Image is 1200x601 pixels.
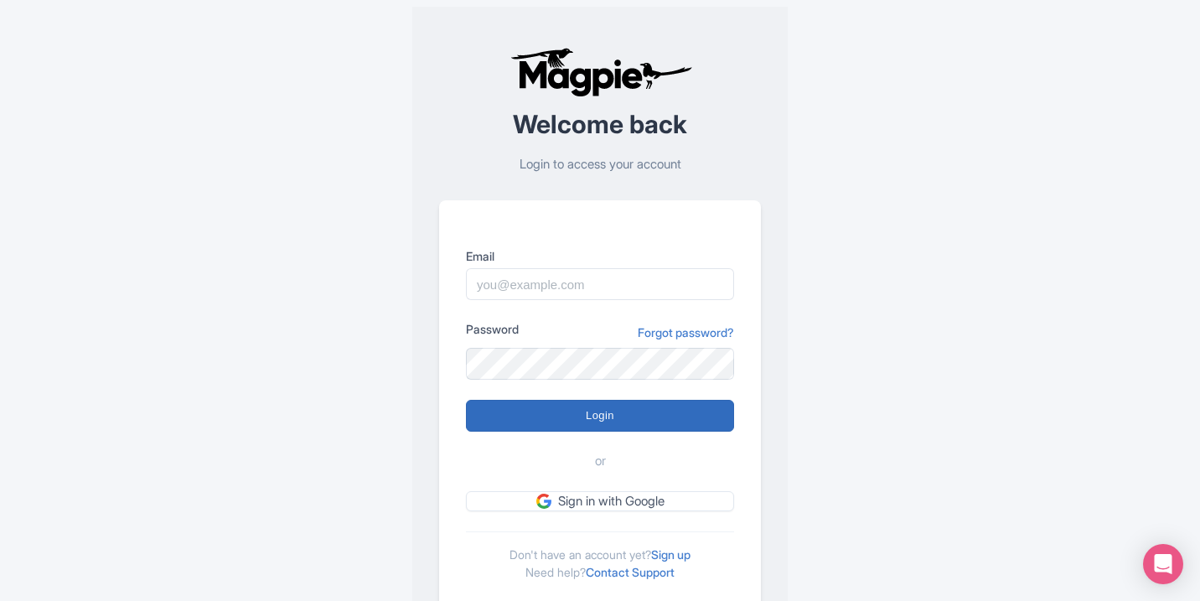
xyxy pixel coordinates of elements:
span: or [595,452,606,471]
div: Don't have an account yet? Need help? [466,531,734,581]
input: you@example.com [466,268,734,300]
a: Contact Support [586,565,675,579]
img: google.svg [536,494,551,509]
label: Email [466,247,734,265]
a: Sign up [651,547,691,562]
p: Login to access your account [439,155,761,174]
a: Forgot password? [638,324,734,341]
label: Password [466,320,519,338]
div: Open Intercom Messenger [1143,544,1183,584]
h2: Welcome back [439,111,761,138]
a: Sign in with Google [466,491,734,512]
img: logo-ab69f6fb50320c5b225c76a69d11143b.png [506,47,695,97]
input: Login [466,400,734,432]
